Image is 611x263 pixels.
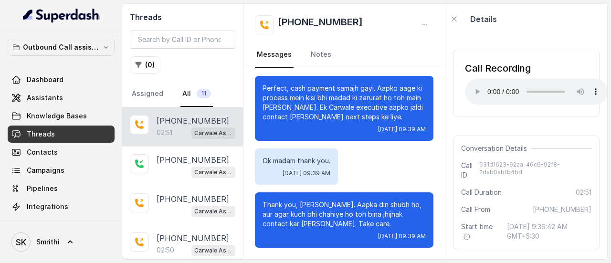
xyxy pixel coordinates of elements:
[465,62,608,75] div: Call Recording
[27,220,68,230] span: API Settings
[130,31,235,49] input: Search by Call ID or Phone Number
[8,216,115,233] a: API Settings
[461,222,499,241] span: Start time
[27,111,87,121] span: Knowledge Bases
[378,232,426,240] span: [DATE] 09:39 AM
[180,81,213,107] a: All11
[461,205,490,214] span: Call From
[194,128,232,138] p: Carwale Assistant
[8,229,115,255] a: Smrithi
[157,115,229,126] p: [PHONE_NUMBER]
[465,79,608,105] audio: Your browser does not support the audio element.
[8,71,115,88] a: Dashboard
[27,129,55,139] span: Threads
[130,11,235,23] h2: Threads
[16,237,26,247] text: SK
[255,42,294,68] a: Messages
[27,93,63,103] span: Assistants
[8,107,115,125] a: Knowledge Bases
[27,147,58,157] span: Contacts
[507,222,591,241] span: [DATE] 9:36:42 AM GMT+5:30
[194,168,232,177] p: Carwale Assistant
[130,56,160,74] button: (0)
[255,42,433,68] nav: Tabs
[8,162,115,179] a: Campaigns
[157,193,229,205] p: [PHONE_NUMBER]
[263,84,426,122] p: Perfect, cash payment samajh gayi. Aapko aage ki process mein kisi bhi madad ki zarurat ho toh ma...
[130,81,235,107] nav: Tabs
[8,39,115,56] button: Outbound Call assistant
[157,154,229,166] p: [PHONE_NUMBER]
[27,184,58,193] span: Pipelines
[197,89,211,98] span: 11
[194,207,232,216] p: Carwale Assistant
[8,198,115,215] a: Integrations
[8,126,115,143] a: Threads
[470,13,497,25] p: Details
[27,202,68,211] span: Integrations
[461,144,531,153] span: Conversation Details
[576,188,591,197] span: 02:51
[479,161,591,180] span: 631d1623-92aa-46c6-92f8-2dab0abfb4bd
[378,126,426,133] span: [DATE] 09:39 AM
[461,161,479,180] span: Call ID
[27,75,63,84] span: Dashboard
[263,156,330,166] p: Ok madam thank you.
[23,8,100,23] img: light.svg
[36,237,60,247] span: Smrithi
[309,42,333,68] a: Notes
[8,180,115,197] a: Pipelines
[533,205,591,214] span: [PHONE_NUMBER]
[157,232,229,244] p: [PHONE_NUMBER]
[23,42,99,53] p: Outbound Call assistant
[461,188,502,197] span: Call Duration
[27,166,64,175] span: Campaigns
[8,89,115,106] a: Assistants
[263,200,426,229] p: Thank you, [PERSON_NAME]. Aapka din shubh ho, aur agar kuch bhi chahiye ho toh bina jhijhak conta...
[278,15,363,34] h2: [PHONE_NUMBER]
[283,169,330,177] span: [DATE] 09:39 AM
[194,246,232,255] p: Carwale Assistant
[157,245,174,255] p: 02:50
[157,128,172,137] p: 02:51
[8,144,115,161] a: Contacts
[130,81,165,107] a: Assigned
